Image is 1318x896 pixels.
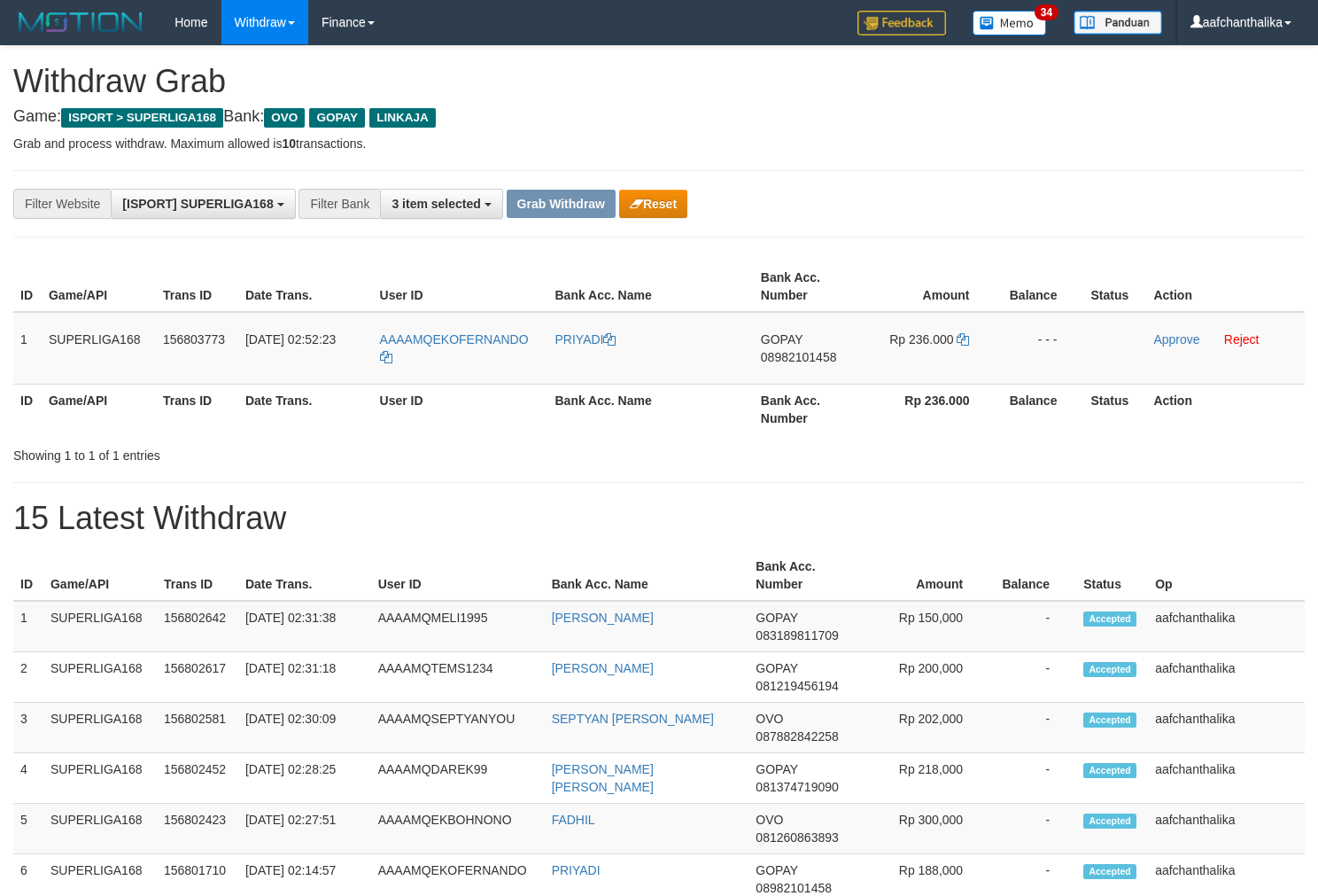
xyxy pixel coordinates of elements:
[552,661,654,675] a: [PERSON_NAME]
[973,11,1047,35] img: Button%20Memo.svg
[42,384,156,434] th: Game/API
[43,703,157,753] td: SUPERLIGA168
[552,863,601,877] a: PRIYADI
[371,703,545,753] td: AAAAMQSEPTYANYOU
[989,804,1076,854] td: -
[864,261,996,312] th: Amount
[13,135,1305,152] p: Grab and process withdraw. Maximum allowed is transactions.
[1153,332,1199,347] a: Approve
[371,601,545,652] td: AAAAMQMELI1995
[238,652,371,703] td: [DATE] 02:31:18
[13,384,42,434] th: ID
[1083,814,1136,829] span: Accepted
[889,332,953,347] span: Rp 236.000
[1148,601,1305,652] td: aafchanthalika
[996,312,1083,385] td: - - -
[13,501,1305,536] h1: 15 Latest Withdraw
[859,804,989,854] td: Rp 300,000
[156,261,238,312] th: Trans ID
[43,652,157,703] td: SUPERLIGA168
[1224,332,1260,347] a: Reject
[13,440,536,464] div: Showing 1 to 1 of 1 entries
[619,190,687,218] button: Reset
[1148,652,1305,703] td: aafchanthalika
[1083,662,1136,677] span: Accepted
[756,762,797,776] span: GOPAY
[13,312,42,385] td: 1
[13,261,42,312] th: ID
[163,332,225,347] span: 156803773
[1035,4,1058,20] span: 34
[859,703,989,753] td: Rp 202,000
[864,384,996,434] th: Rp 236.000
[957,332,969,347] a: Copy 236000 to clipboard
[1083,261,1146,312] th: Status
[756,679,838,693] span: Copy 081219456194 to clipboard
[61,108,223,128] span: ISPORT > SUPERLIGA168
[756,729,838,744] span: Copy 087882842258 to clipboard
[1148,550,1305,601] th: Op
[1083,612,1136,627] span: Accepted
[859,601,989,652] td: Rp 150,000
[859,550,989,601] th: Amount
[371,753,545,804] td: AAAAMQDAREK99
[552,712,714,726] a: SEPTYAN [PERSON_NAME]
[371,652,545,703] td: AAAAMQTEMS1234
[754,384,864,434] th: Bank Acc. Number
[282,136,296,151] strong: 10
[1146,384,1305,434] th: Action
[13,9,148,35] img: MOTION_logo.png
[157,550,238,601] th: Trans ID
[756,628,838,643] span: Copy 083189811709 to clipboard
[1074,11,1162,35] img: panduan.png
[507,190,616,218] button: Grab Withdraw
[369,108,436,128] span: LINKAJA
[552,611,654,625] a: [PERSON_NAME]
[545,550,749,601] th: Bank Acc. Name
[43,804,157,854] td: SUPERLIGA168
[761,350,837,364] span: Copy 08982101458 to clipboard
[756,611,797,625] span: GOPAY
[157,804,238,854] td: 156802423
[380,332,529,347] span: AAAAMQEKOFERNANDO
[156,384,238,434] th: Trans ID
[392,197,480,211] span: 3 item selected
[238,550,371,601] th: Date Trans.
[380,332,529,364] a: AAAAMQEKOFERNANDO
[555,332,616,347] a: PRIYADI
[13,189,111,219] div: Filter Website
[756,863,797,877] span: GOPAY
[264,108,305,128] span: OVO
[157,753,238,804] td: 156802452
[380,189,502,219] button: 3 item selected
[756,813,783,827] span: OVO
[552,762,654,794] a: [PERSON_NAME] [PERSON_NAME]
[245,332,336,347] span: [DATE] 02:52:23
[1083,384,1146,434] th: Status
[1076,550,1148,601] th: Status
[1083,713,1136,728] span: Accepted
[754,261,864,312] th: Bank Acc. Number
[13,804,43,854] td: 5
[13,601,43,652] td: 1
[552,813,595,827] a: FADHIL
[989,652,1076,703] td: -
[989,703,1076,753] td: -
[371,550,545,601] th: User ID
[548,261,754,312] th: Bank Acc. Name
[859,753,989,804] td: Rp 218,000
[548,384,754,434] th: Bank Acc. Name
[13,550,43,601] th: ID
[756,661,797,675] span: GOPAY
[859,652,989,703] td: Rp 200,000
[371,804,545,854] td: AAAAMQEKBOHNONO
[989,550,1076,601] th: Balance
[157,601,238,652] td: 156802642
[238,601,371,652] td: [DATE] 02:31:38
[43,601,157,652] td: SUPERLIGA168
[996,261,1083,312] th: Balance
[13,703,43,753] td: 3
[43,550,157,601] th: Game/API
[756,780,838,794] span: Copy 081374719090 to clipboard
[1148,703,1305,753] td: aafchanthalika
